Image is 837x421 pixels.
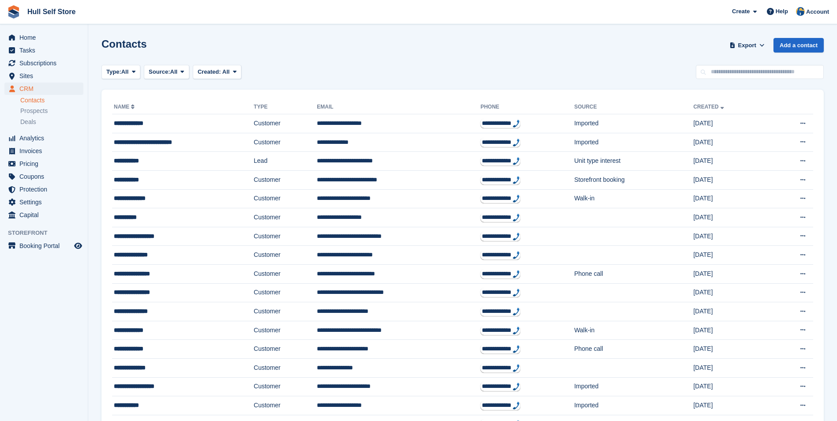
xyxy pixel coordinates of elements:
td: [DATE] [693,321,769,340]
span: Prospects [20,107,48,115]
span: Subscriptions [19,57,72,69]
a: menu [4,196,83,208]
span: Created: [198,68,221,75]
td: Imported [574,133,693,152]
a: menu [4,57,83,69]
th: Phone [480,100,574,114]
img: hfpfyWBK5wQHBAGPgDf9c6qAYOxxMAAAAASUVORK5CYII= [513,120,520,128]
img: hfpfyWBK5wQHBAGPgDf9c6qAYOxxMAAAAASUVORK5CYII= [513,289,520,297]
td: Phone call [574,264,693,283]
td: Customer [254,377,317,396]
button: Type: All [101,65,140,79]
img: hfpfyWBK5wQHBAGPgDf9c6qAYOxxMAAAAASUVORK5CYII= [513,364,520,372]
a: Deals [20,117,83,127]
button: Source: All [144,65,189,79]
span: Help [776,7,788,16]
td: Lead [254,152,317,171]
td: Phone call [574,340,693,359]
img: hfpfyWBK5wQHBAGPgDf9c6qAYOxxMAAAAASUVORK5CYII= [513,383,520,391]
td: Customer [254,283,317,302]
td: Customer [254,340,317,359]
a: menu [4,70,83,82]
span: Capital [19,209,72,221]
img: hfpfyWBK5wQHBAGPgDf9c6qAYOxxMAAAAASUVORK5CYII= [513,157,520,165]
button: Created: All [193,65,241,79]
span: Pricing [19,158,72,170]
td: Customer [254,170,317,189]
a: Name [114,104,136,110]
a: Hull Self Store [24,4,79,19]
span: Invoices [19,145,72,157]
a: menu [4,31,83,44]
td: [DATE] [693,377,769,396]
td: [DATE] [693,396,769,415]
td: Customer [254,321,317,340]
td: Unit type interest [574,152,693,171]
td: Customer [254,189,317,208]
a: menu [4,44,83,56]
td: Customer [254,208,317,227]
td: Imported [574,377,693,396]
td: Customer [254,114,317,133]
img: hfpfyWBK5wQHBAGPgDf9c6qAYOxxMAAAAASUVORK5CYII= [513,139,520,147]
td: [DATE] [693,114,769,133]
td: Customer [254,227,317,246]
img: hfpfyWBK5wQHBAGPgDf9c6qAYOxxMAAAAASUVORK5CYII= [513,195,520,203]
td: [DATE] [693,208,769,227]
span: Protection [19,183,72,195]
td: [DATE] [693,189,769,208]
a: menu [4,132,83,144]
th: Email [317,100,480,114]
span: Sites [19,70,72,82]
td: Customer [254,264,317,283]
img: hfpfyWBK5wQHBAGPgDf9c6qAYOxxMAAAAASUVORK5CYII= [513,345,520,353]
td: Customer [254,246,317,265]
td: [DATE] [693,133,769,152]
a: Add a contact [773,38,824,53]
img: Hull Self Store [796,7,805,16]
h1: Contacts [101,38,147,50]
td: [DATE] [693,340,769,359]
span: Source: [149,68,170,76]
button: Export [728,38,766,53]
img: hfpfyWBK5wQHBAGPgDf9c6qAYOxxMAAAAASUVORK5CYII= [513,214,520,222]
td: [DATE] [693,246,769,265]
img: hfpfyWBK5wQHBAGPgDf9c6qAYOxxMAAAAASUVORK5CYII= [513,176,520,184]
td: Customer [254,358,317,377]
span: Storefront [8,229,88,237]
span: Export [738,41,756,50]
img: hfpfyWBK5wQHBAGPgDf9c6qAYOxxMAAAAASUVORK5CYII= [513,233,520,241]
img: hfpfyWBK5wQHBAGPgDf9c6qAYOxxMAAAAASUVORK5CYII= [513,308,520,316]
td: [DATE] [693,227,769,246]
a: menu [4,183,83,195]
td: Imported [574,114,693,133]
img: hfpfyWBK5wQHBAGPgDf9c6qAYOxxMAAAAASUVORK5CYII= [513,402,520,410]
span: Booking Portal [19,240,72,252]
td: Walk-in [574,189,693,208]
a: menu [4,240,83,252]
a: menu [4,170,83,183]
a: menu [4,145,83,157]
span: Deals [20,118,36,126]
td: Imported [574,396,693,415]
td: [DATE] [693,283,769,302]
span: Create [732,7,750,16]
td: [DATE] [693,152,769,171]
a: menu [4,83,83,95]
a: Preview store [73,241,83,251]
td: [DATE] [693,170,769,189]
span: Analytics [19,132,72,144]
span: Tasks [19,44,72,56]
span: Coupons [19,170,72,183]
td: [DATE] [693,302,769,321]
a: Created [693,104,725,110]
a: Contacts [20,96,83,105]
th: Type [254,100,317,114]
img: hfpfyWBK5wQHBAGPgDf9c6qAYOxxMAAAAASUVORK5CYII= [513,251,520,259]
span: All [222,68,230,75]
td: Storefront booking [574,170,693,189]
a: menu [4,209,83,221]
span: CRM [19,83,72,95]
span: Home [19,31,72,44]
img: hfpfyWBK5wQHBAGPgDf9c6qAYOxxMAAAAASUVORK5CYII= [513,327,520,335]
